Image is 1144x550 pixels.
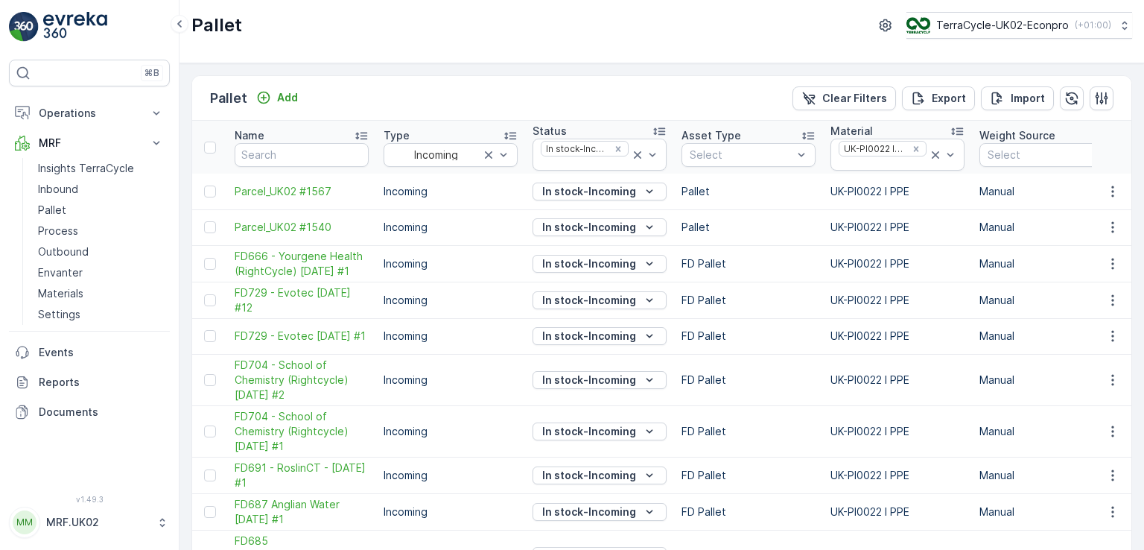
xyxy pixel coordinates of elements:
a: Parcel_UK02 #1567 [235,184,369,199]
td: Manual [972,282,1121,318]
td: Manual [972,354,1121,405]
button: MMMRF.UK02 [9,507,170,538]
td: Incoming [376,405,525,457]
span: FD729 - Evotec [DATE] #1 [235,329,369,344]
td: Incoming [376,318,525,354]
div: Toggle Row Selected [204,330,216,342]
td: Incoming [376,354,525,405]
div: MM [13,511,36,534]
p: In stock-Incoming [542,373,636,388]
a: Parcel_UK02 #1540 [235,220,369,235]
p: Select [690,148,792,162]
p: In stock-Incoming [542,220,636,235]
img: logo [9,12,39,42]
td: FD Pallet [674,354,823,405]
a: Reports [9,367,170,397]
td: Incoming [376,209,525,245]
p: Pallet [191,13,242,37]
td: Incoming [376,457,525,493]
button: MRF [9,128,170,158]
div: Toggle Row Selected [204,186,216,197]
p: Import [1011,91,1045,106]
a: FD691 - RoslinCT - 07.07.2025 #1 [235,461,369,490]
button: In stock-Incoming [533,467,667,484]
p: Pallet [38,203,66,218]
td: Manual [972,405,1121,457]
p: Insights TerraCycle [38,161,134,176]
td: Manual [972,209,1121,245]
td: Manual [972,318,1121,354]
p: Type [384,128,410,143]
a: Process [32,221,170,241]
button: In stock-Incoming [533,291,667,309]
p: Select [988,148,1090,162]
button: Export [902,86,975,110]
td: Manual [972,457,1121,493]
div: In stock-Incoming [541,142,609,156]
p: Process [38,224,78,238]
div: Toggle Row Selected [204,470,216,481]
span: FD729 - Evotec [DATE] #12 [235,285,369,315]
button: In stock-Incoming [533,183,667,200]
p: Outbound [38,244,89,259]
button: In stock-Incoming [533,503,667,521]
td: Incoming [376,282,525,318]
a: FD729 - Evotec 12.08.2025 #12 [235,285,369,315]
span: FD704 - School of Chemistry (Rightcycle) [DATE] #1 [235,409,369,454]
td: Incoming [376,493,525,530]
p: Material [830,124,873,139]
td: FD Pallet [674,318,823,354]
div: Toggle Row Selected [204,221,216,233]
td: UK-PI0022 I PPE [823,282,972,318]
a: FD729 - Evotec 12.08.2025 #1 [235,329,369,344]
p: Operations [39,106,140,121]
td: FD Pallet [674,282,823,318]
td: UK-PI0022 I PPE [823,245,972,282]
td: Incoming [376,174,525,209]
td: UK-PI0022 I PPE [823,354,972,405]
img: logo_light-DOdMpM7g.png [43,12,107,42]
p: Settings [38,307,80,322]
a: Insights TerraCycle [32,158,170,179]
p: In stock-Incoming [542,184,636,199]
p: Export [932,91,966,106]
img: terracycle_logo_wKaHoWT.png [906,17,930,34]
p: Reports [39,375,164,390]
td: FD Pallet [674,493,823,530]
td: Manual [972,174,1121,209]
p: Events [39,345,164,360]
a: FD704 - School of Chemistry (Rightcycle) 04.08.2025 #2 [235,358,369,402]
p: Clear Filters [822,91,887,106]
p: MRF.UK02 [46,515,149,530]
button: In stock-Incoming [533,327,667,345]
p: Pallet [210,88,247,109]
div: Toggle Row Selected [204,506,216,518]
a: Events [9,338,170,367]
p: Add [277,90,298,105]
div: Toggle Row Selected [204,374,216,386]
p: Name [235,128,264,143]
button: Import [981,86,1054,110]
span: FD704 - School of Chemistry (Rightcycle) [DATE] #2 [235,358,369,402]
p: In stock-Incoming [542,256,636,271]
td: Manual [972,493,1121,530]
td: UK-PI0022 I PPE [823,209,972,245]
a: Documents [9,397,170,427]
span: FD666 - Yourgene Health (RightCycle) [DATE] #1 [235,249,369,279]
p: Envanter [38,265,83,280]
button: In stock-Incoming [533,423,667,440]
p: ⌘B [144,67,159,79]
button: Operations [9,98,170,128]
button: Clear Filters [792,86,896,110]
a: FD704 - School of Chemistry (Rightcycle) 04.08.2025 #1 [235,409,369,454]
span: FD691 - RoslinCT - [DATE] #1 [235,461,369,490]
td: FD Pallet [674,457,823,493]
button: TerraCycle-UK02-Econpro(+01:00) [906,12,1132,39]
p: Documents [39,405,164,420]
td: Pallet [674,209,823,245]
a: Materials [32,283,170,304]
p: Asset Type [681,128,741,143]
p: In stock-Incoming [542,329,636,344]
